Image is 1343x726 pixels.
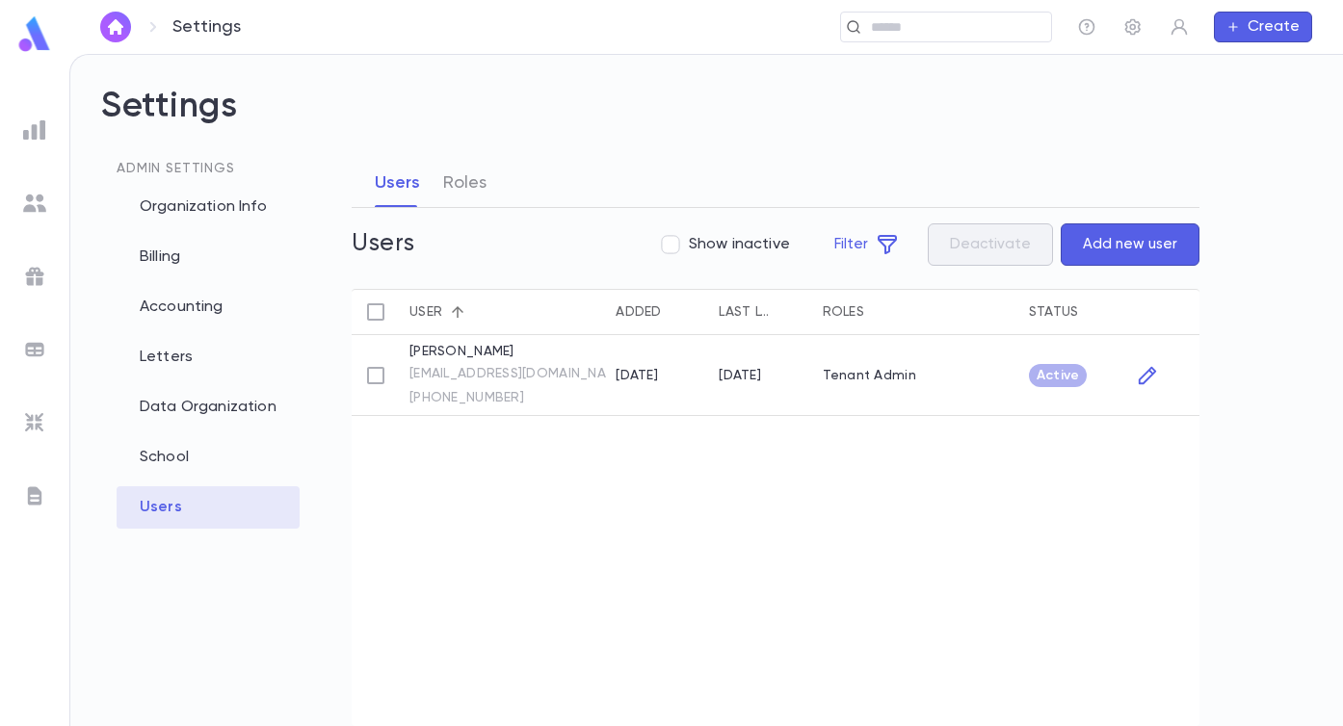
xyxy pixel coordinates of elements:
button: Users [375,159,420,207]
button: Roles [443,159,487,207]
img: home_white.a664292cf8c1dea59945f0da9f25487c.svg [104,19,127,35]
p: Tenant Admin [823,368,916,383]
button: Sort [662,297,693,327]
span: Show inactive [689,235,790,254]
div: Status [1019,289,1122,335]
p: Settings [172,16,241,38]
div: Data Organization [117,386,300,428]
img: campaigns_grey.99e729a5f7ee94e3726e6486bddda8f1.svg [23,265,46,288]
a: [PHONE_NUMBER] [409,389,628,407]
div: Last Login [709,289,812,335]
div: School [117,436,300,479]
div: Letters [117,336,300,378]
img: reports_grey.c525e4749d1bce6a11f5fe2a8de1b229.svg [23,118,46,142]
img: imports_grey.530a8a0e642e233f2baf0ef88e8c9fcb.svg [23,411,46,434]
button: Add new user [1061,223,1199,266]
h5: Users [352,230,415,259]
div: Roles [813,289,1019,335]
button: Sort [442,297,473,327]
div: Accounting [117,286,300,328]
div: 8/11/2025 [719,368,761,383]
button: Filter [813,223,920,266]
button: Sort [773,297,803,327]
div: Roles [823,289,864,335]
button: Create [1214,12,1312,42]
div: Billing [117,236,300,278]
div: Organization Info [117,186,300,228]
div: Last Login [719,289,772,335]
img: batches_grey.339ca447c9d9533ef1741baa751efc33.svg [23,338,46,361]
div: User [409,289,442,335]
img: logo [15,15,54,53]
img: letters_grey.7941b92b52307dd3b8a917253454ce1c.svg [23,484,46,507]
div: Users [117,486,300,529]
img: students_grey.60c7aba0da46da39d6d829b817ac14fc.svg [23,192,46,215]
div: 12/1/2024 [616,368,658,383]
div: Added [616,289,661,335]
p: [PERSON_NAME] [409,344,628,359]
div: Status [1029,289,1079,335]
h2: Settings [101,86,1312,159]
div: Added [606,289,709,335]
button: Sort [1078,297,1109,327]
span: Active [1029,368,1088,383]
div: User [400,289,606,335]
span: Admin Settings [117,162,235,175]
a: [EMAIL_ADDRESS][DOMAIN_NAME] [409,365,628,383]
